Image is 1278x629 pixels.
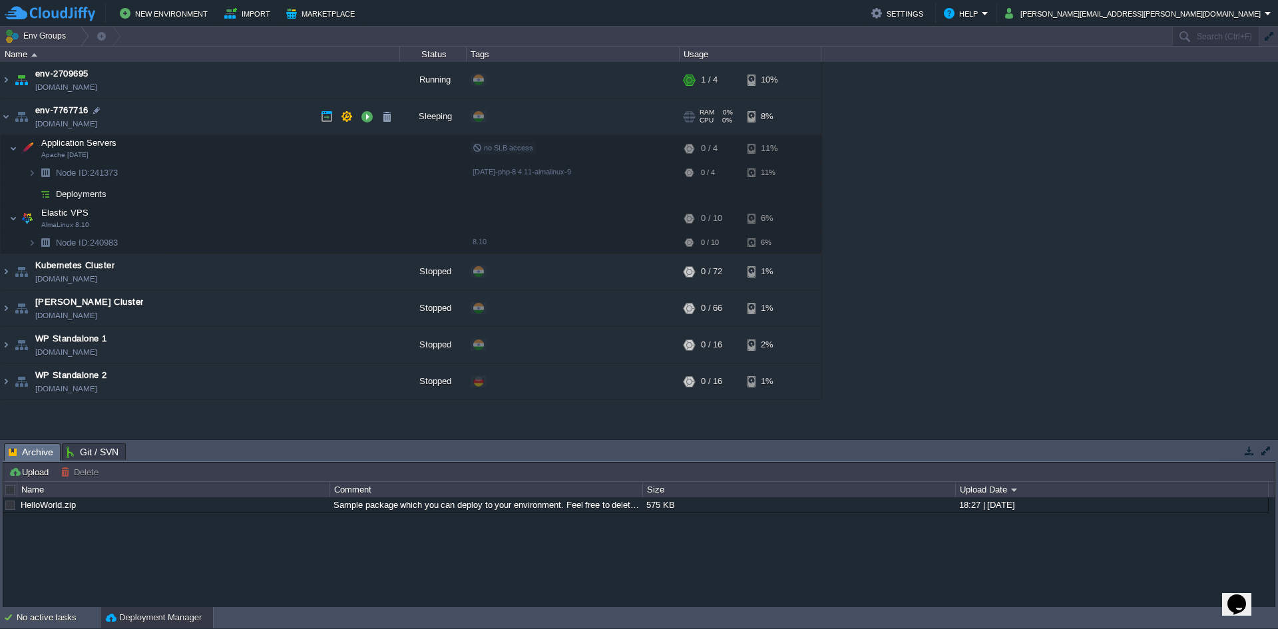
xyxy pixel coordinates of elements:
button: [PERSON_NAME][EMAIL_ADDRESS][PERSON_NAME][DOMAIN_NAME] [1005,5,1265,21]
div: 1% [747,363,791,399]
span: RAM [700,108,714,116]
a: Deployments [55,188,108,200]
div: 10% [747,62,791,98]
img: AMDAwAAAACH5BAEAAAAALAAAAAABAAEAAAICRAEAOw== [18,205,37,232]
img: CloudJiffy [5,5,95,22]
img: AMDAwAAAACH5BAEAAAAALAAAAAABAAEAAAICRAEAOw== [28,162,36,183]
div: Size [644,482,955,497]
div: 6% [747,205,791,232]
span: AlmaLinux 8.10 [41,221,89,229]
span: Node ID: [56,238,90,248]
div: 18:27 | [DATE] [956,497,1267,513]
a: WP Standalone 1 [35,332,106,345]
div: 1 / 4 [701,62,718,98]
div: 0 / 10 [701,205,722,232]
a: env-7767716 [35,104,89,117]
div: Usage [680,47,821,62]
div: Stopped [400,327,467,363]
img: AMDAwAAAACH5BAEAAAAALAAAAAABAAEAAAICRAEAOw== [9,205,17,232]
div: Upload Date [957,482,1268,497]
span: Elastic VPS [40,207,91,218]
img: AMDAwAAAACH5BAEAAAAALAAAAAABAAEAAAICRAEAOw== [12,99,31,134]
a: [DOMAIN_NAME] [35,382,97,395]
img: AMDAwAAAACH5BAEAAAAALAAAAAABAAEAAAICRAEAOw== [28,184,36,204]
a: HelloWorld.zip [21,500,76,510]
span: CPU [700,116,714,124]
div: Name [18,482,329,497]
img: AMDAwAAAACH5BAEAAAAALAAAAAABAAEAAAICRAEAOw== [18,135,37,162]
div: 1% [747,290,791,326]
img: AMDAwAAAACH5BAEAAAAALAAAAAABAAEAAAICRAEAOw== [9,135,17,162]
iframe: chat widget [1222,576,1265,616]
img: AMDAwAAAACH5BAEAAAAALAAAAAABAAEAAAICRAEAOw== [12,290,31,326]
span: 0% [719,116,732,124]
span: 240983 [55,237,120,248]
img: AMDAwAAAACH5BAEAAAAALAAAAAABAAEAAAICRAEAOw== [12,254,31,290]
span: Archive [9,444,53,461]
img: AMDAwAAAACH5BAEAAAAALAAAAAABAAEAAAICRAEAOw== [36,184,55,204]
img: AMDAwAAAACH5BAEAAAAALAAAAAABAAEAAAICRAEAOw== [1,99,11,134]
div: 0 / 66 [701,290,722,326]
div: Sleeping [400,99,467,134]
div: 0 / 4 [701,135,718,162]
span: Apache [DATE] [41,151,89,159]
img: AMDAwAAAACH5BAEAAAAALAAAAAABAAEAAAICRAEAOw== [1,363,11,399]
div: Running [400,62,467,98]
img: AMDAwAAAACH5BAEAAAAALAAAAAABAAEAAAICRAEAOw== [1,327,11,363]
span: Node ID: [56,168,90,178]
div: Stopped [400,363,467,399]
a: [PERSON_NAME] Cluster [35,296,143,309]
span: env-2709695 [35,67,89,81]
img: AMDAwAAAACH5BAEAAAAALAAAAAABAAEAAAICRAEAOw== [1,290,11,326]
div: No active tasks [17,607,100,628]
span: 0% [720,108,733,116]
a: [DOMAIN_NAME] [35,272,97,286]
span: Application Servers [40,137,118,148]
div: 0 / 16 [701,327,722,363]
a: Elastic VPSAlmaLinux 8.10 [40,208,91,218]
div: Status [401,47,466,62]
a: WP Standalone 2 [35,369,106,382]
div: 0 / 16 [701,363,722,399]
img: AMDAwAAAACH5BAEAAAAALAAAAAABAAEAAAICRAEAOw== [12,62,31,98]
div: 11% [747,162,791,183]
div: 2% [747,327,791,363]
span: no SLB access [473,144,533,152]
button: Marketplace [286,5,359,21]
div: Stopped [400,290,467,326]
img: AMDAwAAAACH5BAEAAAAALAAAAAABAAEAAAICRAEAOw== [36,162,55,183]
div: 0 / 10 [701,232,719,253]
button: Delete [61,466,103,478]
div: 0 / 4 [701,162,715,183]
a: [DOMAIN_NAME] [35,117,97,130]
div: 6% [747,232,791,253]
img: AMDAwAAAACH5BAEAAAAALAAAAAABAAEAAAICRAEAOw== [28,232,36,253]
img: AMDAwAAAACH5BAEAAAAALAAAAAABAAEAAAICRAEAOw== [36,232,55,253]
button: New Environment [120,5,212,21]
button: Import [224,5,274,21]
div: Name [1,47,399,62]
span: Git / SVN [67,444,118,460]
a: Kubernetes Cluster [35,259,114,272]
div: 8% [747,99,791,134]
img: AMDAwAAAACH5BAEAAAAALAAAAAABAAEAAAICRAEAOw== [31,53,37,57]
a: Application ServersApache [DATE] [40,138,118,148]
div: 0 / 72 [701,254,722,290]
span: 8.10 [473,238,487,246]
div: 1% [747,254,791,290]
div: Stopped [400,254,467,290]
img: AMDAwAAAACH5BAEAAAAALAAAAAABAAEAAAICRAEAOw== [12,363,31,399]
div: Tags [467,47,679,62]
button: Deployment Manager [106,611,202,624]
button: Help [944,5,982,21]
a: [DOMAIN_NAME] [35,345,97,359]
img: AMDAwAAAACH5BAEAAAAALAAAAAABAAEAAAICRAEAOw== [1,254,11,290]
span: 241373 [55,167,120,178]
div: Sample package which you can deploy to your environment. Feel free to delete and upload a package... [330,497,642,513]
span: [DATE]-php-8.4.11-almalinux-9 [473,168,571,176]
